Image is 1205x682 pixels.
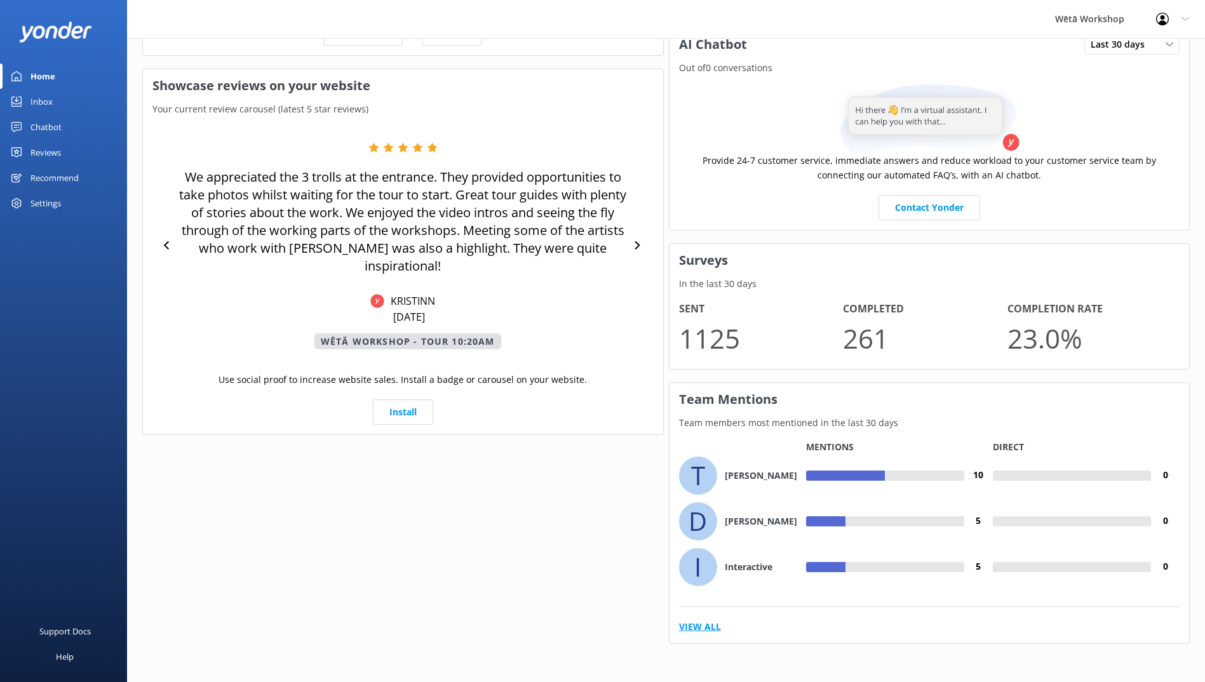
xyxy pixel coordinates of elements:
[679,457,717,495] div: T
[679,154,1180,182] p: Provide 24-7 customer service, immediate answers and reduce workload to your customer service tea...
[993,441,1024,453] p: Direct
[370,294,384,308] img: Yonder
[670,416,1190,430] p: Team members most mentioned in the last 30 days
[30,114,62,140] div: Chatbot
[1151,514,1180,528] h4: 0
[178,168,628,275] p: We appreciated the 3 trolls at the entrance. They provided opportunities to take photos whilst wa...
[964,514,993,528] h4: 5
[670,383,1190,416] h3: Team Mentions
[30,64,55,89] div: Home
[670,28,757,61] h3: AI Chatbot
[19,22,92,43] img: yonder-white-logo.png
[843,317,1007,359] p: 261
[384,294,435,308] p: KRISTINN
[30,140,61,165] div: Reviews
[56,644,74,669] div: Help
[1151,559,1180,573] h4: 0
[314,333,501,349] p: Wētā Workshop - Tour 10:20am
[879,195,980,220] a: Contact Yonder
[670,244,1190,277] h3: Surveys
[679,301,844,318] h4: Sent
[670,61,1190,75] p: Out of 0 conversations
[393,310,425,324] p: [DATE]
[964,559,993,573] h4: 5
[725,560,772,574] h4: Interactive
[679,548,717,586] div: I
[30,89,53,114] div: Inbox
[725,514,797,528] h4: [PERSON_NAME]
[30,191,61,216] div: Settings
[843,301,1007,318] h4: Completed
[1007,317,1172,359] p: 23.0 %
[670,277,1190,291] p: In the last 30 days
[1091,37,1152,51] span: Last 30 days
[1151,468,1180,482] h4: 0
[837,84,1021,154] img: assistant...
[373,399,433,425] a: Install
[143,69,663,102] h3: Showcase reviews on your website
[39,618,91,644] div: Support Docs
[806,441,854,453] p: Mentions
[30,165,79,191] div: Recommend
[1007,301,1172,318] h4: Completion Rate
[219,373,587,387] p: Use social proof to increase website sales. Install a badge or carousel on your website.
[143,102,663,116] p: Your current review carousel (latest 5 star reviews)
[679,317,844,359] p: 1125
[679,620,721,634] a: View All
[679,502,717,540] div: D
[964,468,993,482] h4: 10
[725,469,797,483] h4: [PERSON_NAME]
